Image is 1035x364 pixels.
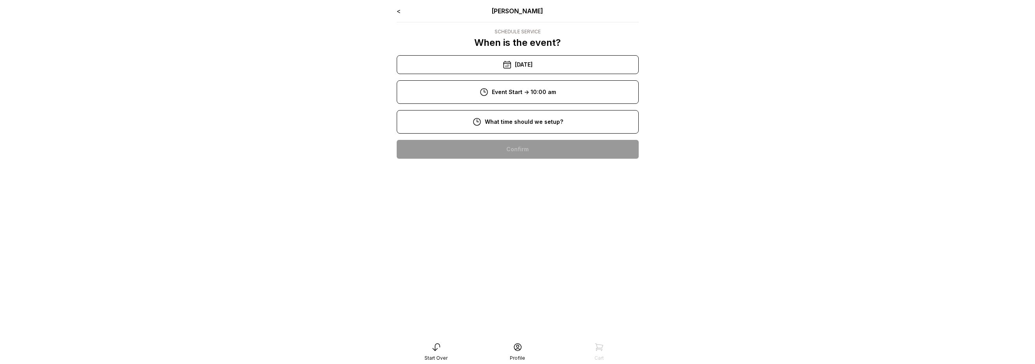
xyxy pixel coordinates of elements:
[397,55,639,74] div: [DATE]
[474,36,561,49] p: When is the event?
[424,355,448,361] div: Start Over
[397,7,401,15] a: <
[445,6,590,16] div: [PERSON_NAME]
[474,29,561,35] div: Schedule Service
[510,355,525,361] div: Profile
[594,355,604,361] div: Cart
